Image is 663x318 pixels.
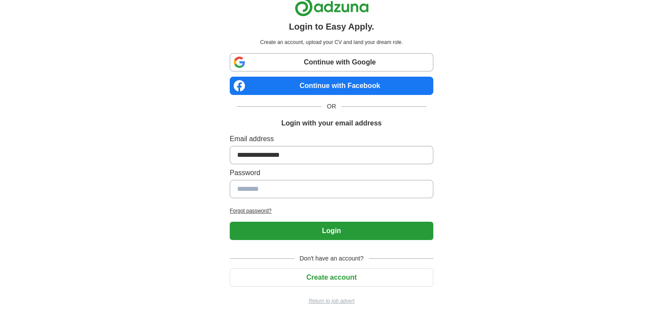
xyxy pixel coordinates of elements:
a: Continue with Facebook [230,77,433,95]
a: Forgot password? [230,207,433,215]
label: Password [230,168,433,178]
button: Create account [230,268,433,287]
h1: Login to Easy Apply. [289,20,374,33]
h1: Login with your email address [281,118,381,129]
button: Login [230,222,433,240]
span: Don't have an account? [294,254,369,263]
span: OR [322,102,341,111]
a: Create account [230,274,433,281]
label: Email address [230,134,433,144]
p: Create an account, upload your CV and land your dream role. [231,38,432,46]
a: Continue with Google [230,53,433,71]
a: Return to job advert [230,297,433,305]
